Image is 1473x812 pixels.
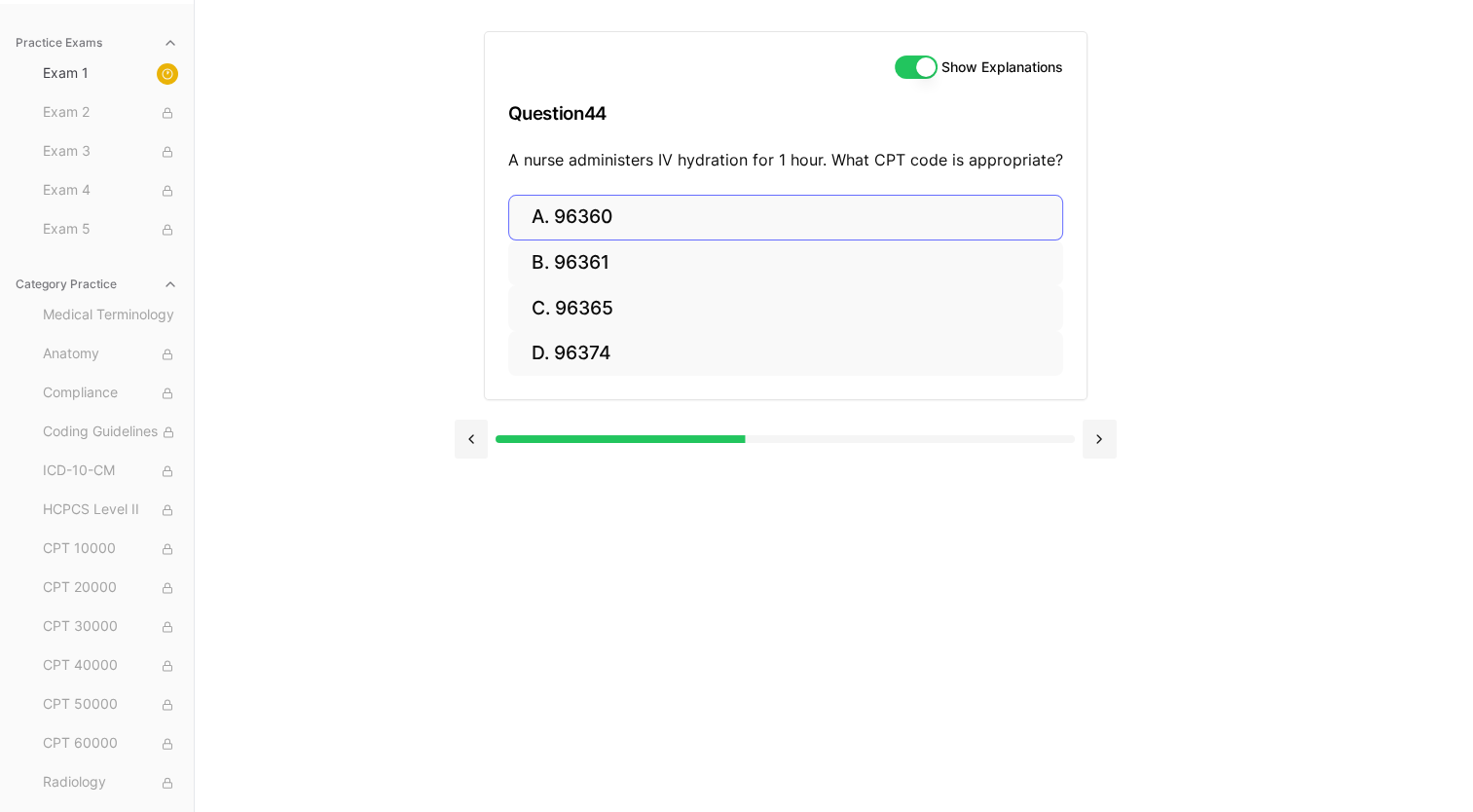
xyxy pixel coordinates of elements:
[43,180,178,202] span: Exam 4
[35,767,186,798] button: Radiology
[35,136,186,167] button: Exam 3
[35,339,186,370] button: Anatomy
[43,655,178,677] span: CPT 40000
[43,616,178,638] span: CPT 30000
[35,689,186,720] button: CPT 50000
[35,214,186,245] button: Exam 5
[35,456,186,487] button: ICD-10-CM
[43,63,178,85] span: Exam 1
[43,422,178,443] span: Coding Guidelines
[43,499,178,521] span: HCPCS Level II
[43,772,178,794] span: Radiology
[43,102,178,124] span: Exam 2
[508,285,1063,331] button: C. 96365
[508,195,1063,240] button: A. 96360
[43,538,178,560] span: CPT 10000
[941,60,1063,74] label: Show Explanations
[43,694,178,716] span: CPT 50000
[508,85,1063,142] h3: Question 44
[35,175,186,206] button: Exam 4
[35,417,186,448] button: Coding Guidelines
[43,141,178,163] span: Exam 3
[35,97,186,129] button: Exam 2
[35,572,186,604] button: CPT 20000
[43,219,178,240] span: Exam 5
[43,383,178,404] span: Compliance
[43,305,178,326] span: Medical Terminology
[35,534,186,565] button: CPT 10000
[43,733,178,755] span: CPT 60000
[35,58,186,90] button: Exam 1
[35,495,186,526] button: HCPCS Level II
[8,269,186,300] button: Category Practice
[8,27,186,58] button: Practice Exams
[43,577,178,599] span: CPT 20000
[508,240,1063,286] button: B. 96361
[43,344,178,365] span: Anatomy
[43,461,178,482] span: ICD-10-CM
[508,148,1063,171] p: A nurse administers IV hydration for 1 hour. What CPT code is appropriate?
[35,378,186,409] button: Compliance
[35,611,186,643] button: CPT 30000
[35,300,186,331] button: Medical Terminology
[35,650,186,682] button: CPT 40000
[35,728,186,759] button: CPT 60000
[508,331,1063,377] button: D. 96374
